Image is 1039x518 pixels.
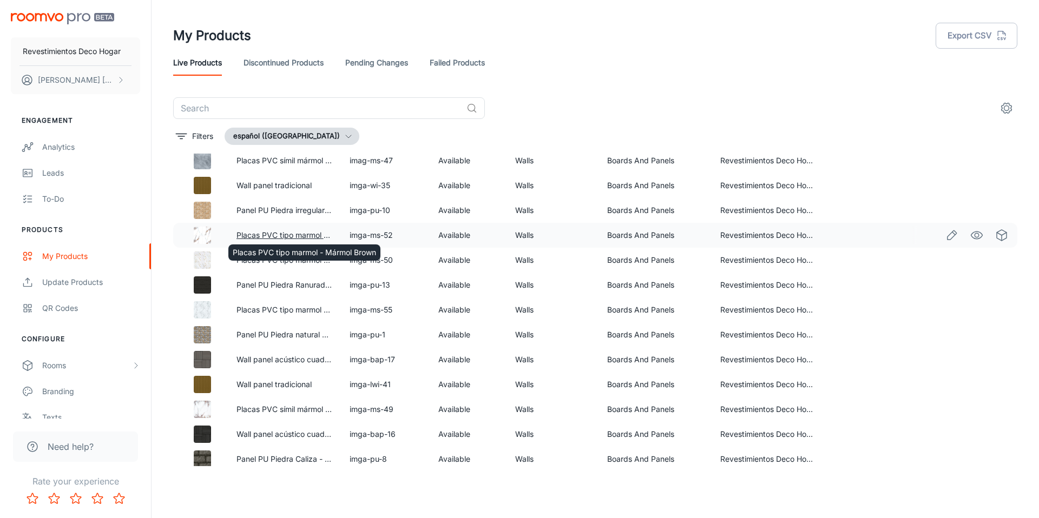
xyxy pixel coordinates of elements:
td: Boards And Panels [599,297,712,322]
a: Panel PU Piedra Ranurada - Negro [236,280,359,289]
a: Placas PVC tipo marmol - Mármol Grey [236,305,374,314]
td: imga-bap-17 [341,347,430,372]
td: Available [430,223,507,248]
div: My Products [42,250,140,262]
td: imga-ms-52 [341,223,430,248]
td: imga-wi-35 [341,173,430,198]
td: Walls [507,297,598,322]
a: Live Products [173,50,222,76]
td: Boards And Panels [599,397,712,422]
p: Revestimientos Deco Hogar [23,45,121,57]
td: imga-pu-8 [341,447,430,471]
a: Placas PVC símil mármol (Placas A y B) - Mármol travertino [236,404,445,414]
td: imga-lwi-41 [341,372,430,397]
a: Panel PU Piedra irregular - Mix Beige [236,205,367,215]
td: Revestimientos Deco Hogar [712,372,825,397]
td: Boards And Panels [599,248,712,273]
td: Walls [507,347,598,372]
td: Revestimientos Deco Hogar [712,273,825,297]
td: Revestimientos Deco Hogar [712,173,825,198]
td: imga-pu-1 [341,322,430,347]
img: Roomvo PRO Beta [11,13,114,24]
td: imag-ms-47 [341,148,430,173]
button: Rate 5 star [108,488,130,509]
td: Walls [507,447,598,471]
a: Wall panel tradicional [236,181,312,190]
td: Revestimientos Deco Hogar [712,447,825,471]
a: Panel PU Piedra Caliza - Negro [236,454,347,463]
a: Failed Products [430,50,485,76]
td: Boards And Panels [599,422,712,447]
div: QR Codes [42,302,140,314]
td: Available [430,347,507,372]
td: Boards And Panels [599,372,712,397]
td: Boards And Panels [599,148,712,173]
td: Walls [507,322,598,347]
a: Placas PVC símil mármol (Placas A y B) - Mármol Pizarra [236,156,436,165]
a: Wall panel acústico cuadrado - Gris [236,355,362,364]
td: Available [430,148,507,173]
div: Branding [42,386,140,397]
td: Available [430,447,507,471]
td: Boards And Panels [599,223,712,248]
td: Revestimientos Deco Hogar [712,248,825,273]
div: Update Products [42,276,140,288]
a: Edit [943,226,961,244]
td: Walls [507,173,598,198]
a: Placas PVC tipo marmol - Mármol Brown [236,230,380,240]
td: Walls [507,223,598,248]
a: Panel PU Piedra natural apilada - Mix-claro [236,330,389,339]
td: Available [430,322,507,347]
button: [PERSON_NAME] [PERSON_NAME] [11,66,140,94]
td: Revestimientos Deco Hogar [712,198,825,223]
button: español ([GEOGRAPHIC_DATA]) [225,128,359,145]
a: See in Visualizer [968,226,986,244]
div: Rooms [42,360,131,371]
td: Available [430,248,507,273]
button: Rate 4 star [87,488,108,509]
p: [PERSON_NAME] [PERSON_NAME] [38,74,114,86]
td: Available [430,198,507,223]
a: See in Virtual Samples [992,226,1011,244]
a: Discontinued Products [244,50,324,76]
button: settings [996,97,1017,119]
td: Available [430,372,507,397]
td: Boards And Panels [599,322,712,347]
td: Available [430,297,507,322]
td: Available [430,273,507,297]
button: Rate 1 star [22,488,43,509]
td: Revestimientos Deco Hogar [712,297,825,322]
button: Export CSV [936,23,1017,49]
td: imga-pu-13 [341,273,430,297]
td: Revestimientos Deco Hogar [712,397,825,422]
td: imga-pu-10 [341,198,430,223]
button: filter [173,128,216,145]
button: Revestimientos Deco Hogar [11,37,140,65]
td: Revestimientos Deco Hogar [712,347,825,372]
td: Revestimientos Deco Hogar [712,148,825,173]
td: imga-ms-50 [341,248,430,273]
td: Revestimientos Deco Hogar [712,223,825,248]
td: Walls [507,198,598,223]
button: Rate 2 star [43,488,65,509]
td: Walls [507,248,598,273]
td: imga-bap-16 [341,422,430,447]
td: Available [430,173,507,198]
span: Need help? [48,440,94,453]
td: Boards And Panels [599,347,712,372]
td: Boards And Panels [599,273,712,297]
button: Rate 3 star [65,488,87,509]
td: Available [430,397,507,422]
a: Wall panel tradicional [236,380,312,389]
td: Walls [507,148,598,173]
td: Available [430,422,507,447]
td: imga-ms-55 [341,297,430,322]
td: Walls [507,397,598,422]
td: Boards And Panels [599,173,712,198]
td: imga-ms-49 [341,397,430,422]
h1: My Products [173,26,251,45]
td: Walls [507,273,598,297]
td: Revestimientos Deco Hogar [712,322,825,347]
p: Filters [192,130,213,142]
p: Placas PVC tipo marmol - Mármol Brown [233,247,376,258]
